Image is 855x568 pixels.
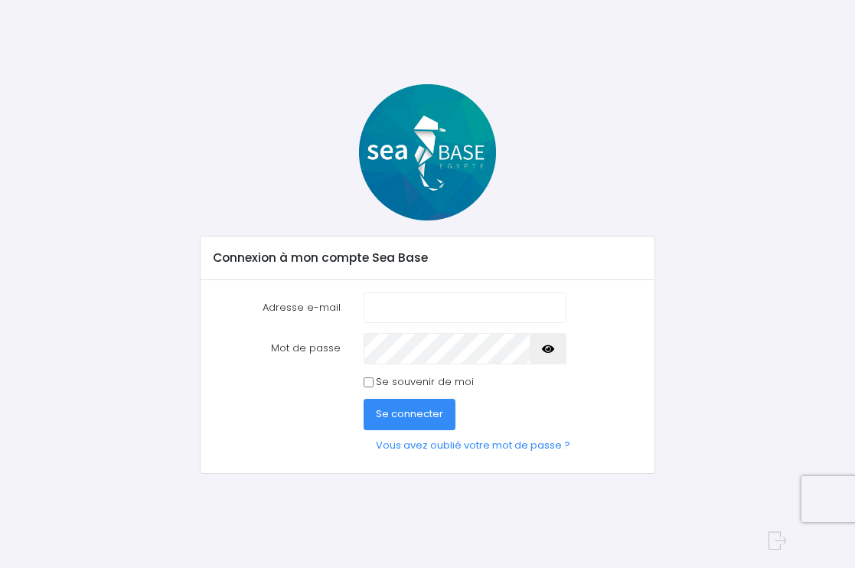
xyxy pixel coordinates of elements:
span: Se connecter [376,406,443,421]
button: Se connecter [364,399,455,429]
label: Mot de passe [201,333,352,364]
div: Connexion à mon compte Sea Base [201,237,654,279]
a: Vous avez oublié votre mot de passe ? [364,430,583,461]
label: Adresse e-mail [201,292,352,323]
label: Se souvenir de moi [376,374,474,390]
